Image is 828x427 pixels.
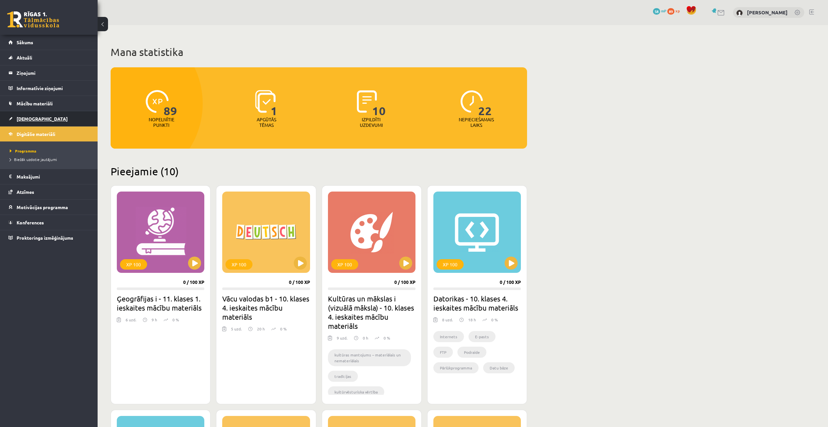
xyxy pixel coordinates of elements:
[8,184,89,199] a: Atzīmes
[384,335,390,341] p: 0 %
[146,90,169,113] img: icon-xp-0682a9bc20223a9ccc6f5883a126b849a74cddfe5390d2b41b4391c66f2066e7.svg
[17,55,32,60] span: Aktuāli
[280,326,287,332] p: 0 %
[8,169,89,184] a: Maksājumi
[8,35,89,50] a: Sākums
[433,347,453,358] li: FTP
[254,117,279,128] p: Apgūtās tēmas
[8,111,89,126] a: [DEMOGRAPHIC_DATA]
[271,90,278,117] span: 1
[433,294,521,312] h2: Datorikas - 10. klases 4. ieskaites mācību materiāls
[357,90,377,113] img: icon-completed-tasks-ad58ae20a441b2904462921112bc710f1caf180af7a3daa7317a5a94f2d26646.svg
[491,317,498,323] p: 0 %
[675,8,680,13] span: xp
[17,39,33,45] span: Sākums
[164,90,177,117] span: 89
[478,90,492,117] span: 22
[457,347,486,358] li: Podraide
[222,294,310,321] h2: Vācu valodas b1 - 10. klases 4. ieskaites mācību materiāls
[736,10,743,16] img: Aleksandrs Krutjko
[172,317,179,323] p: 0 %
[17,189,34,195] span: Atzīmes
[10,148,36,153] span: Programma
[17,65,89,80] legend: Ziņojumi
[433,331,464,342] li: Internets
[225,259,252,270] div: XP 100
[17,220,44,225] span: Konferences
[126,317,136,327] div: 6 uzd.
[459,117,494,128] p: Nepieciešamais laiks
[337,335,347,345] div: 9 uzd.
[328,349,411,366] li: kultūras mantojums – materiālais un nemateriālais
[359,117,384,128] p: Izpildīti uzdevumi
[328,386,384,397] li: kultūrvēsturiska vērtība
[17,116,68,122] span: [DEMOGRAPHIC_DATA]
[653,8,666,13] a: 58 mP
[117,294,204,312] h2: Ģeogrāfijas i - 11. klases 1. ieskaites mācību materiāls
[661,8,666,13] span: mP
[372,90,386,117] span: 10
[7,11,59,28] a: Rīgas 1. Tālmācības vidusskola
[328,294,415,330] h2: Kultūras un mākslas i (vizuālā māksla) - 10. klases 4. ieskaites mācību materiāls
[468,331,495,342] li: E-pasts
[8,127,89,141] a: Digitālie materiāli
[120,259,147,270] div: XP 100
[17,100,53,106] span: Mācību materiāli
[437,259,464,270] div: XP 100
[152,317,157,323] p: 9 h
[363,335,368,341] p: 0 h
[667,8,683,13] a: 89 xp
[17,204,68,210] span: Motivācijas programma
[468,317,476,323] p: 18 h
[17,235,73,241] span: Proktoringa izmēģinājums
[8,65,89,80] a: Ziņojumi
[8,230,89,245] a: Proktoringa izmēģinājums
[328,371,358,382] li: tradīcijas
[653,8,660,15] span: 58
[8,81,89,96] a: Informatīvie ziņojumi
[331,259,358,270] div: XP 100
[255,90,276,113] img: icon-learned-topics-4a711ccc23c960034f471b6e78daf4a3bad4a20eaf4de84257b87e66633f6470.svg
[231,326,242,336] div: 5 uzd.
[8,200,89,215] a: Motivācijas programma
[10,157,57,162] span: Biežāk uzdotie jautājumi
[8,50,89,65] a: Aktuāli
[667,8,674,15] span: 89
[10,156,91,162] a: Biežāk uzdotie jautājumi
[8,215,89,230] a: Konferences
[17,131,55,137] span: Digitālie materiāli
[111,165,527,178] h2: Pieejamie (10)
[111,46,527,59] h1: Mana statistika
[442,317,453,327] div: 8 uzd.
[17,81,89,96] legend: Informatīvie ziņojumi
[149,117,174,128] p: Nopelnītie punkti
[747,9,788,16] a: [PERSON_NAME]
[17,169,89,184] legend: Maksājumi
[483,362,515,373] li: Datu bāze
[10,148,91,154] a: Programma
[460,90,483,113] img: icon-clock-7be60019b62300814b6bd22b8e044499b485619524d84068768e800edab66f18.svg
[257,326,265,332] p: 20 h
[8,96,89,111] a: Mācību materiāli
[433,362,479,373] li: Pārlūkprogramma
